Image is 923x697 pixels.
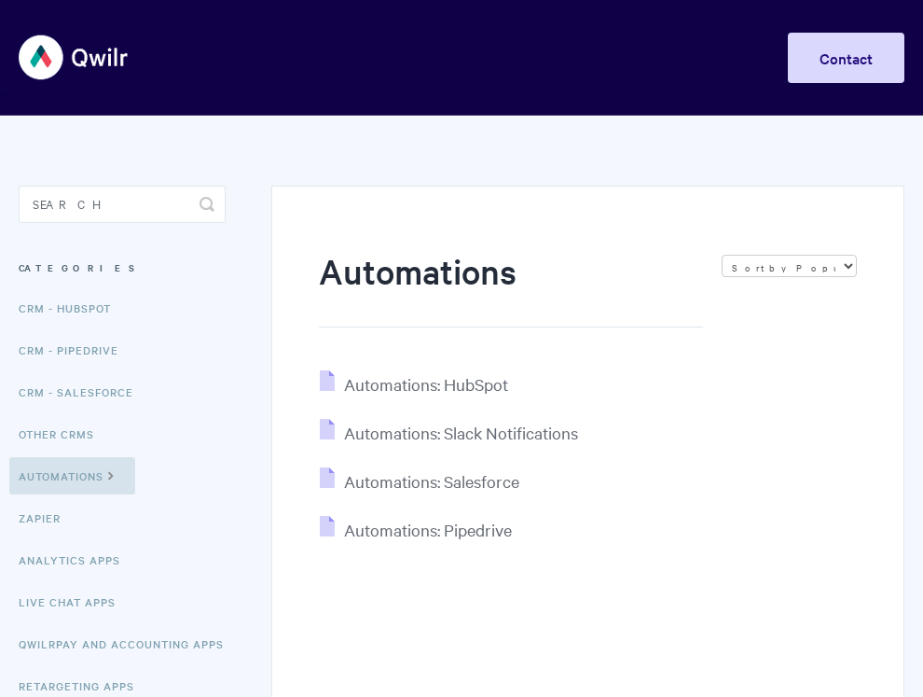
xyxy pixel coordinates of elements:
a: Contact [788,33,904,83]
a: Zapier [19,499,75,537]
a: Automations: Slack Notifications [320,422,578,443]
a: Automations: Pipedrive [320,519,512,540]
a: Analytics Apps [19,541,134,579]
span: Automations: Pipedrive [344,519,512,540]
input: Search [19,186,226,223]
select: Page reloads on selection [722,255,857,277]
a: CRM - Pipedrive [19,331,132,369]
a: Other CRMs [19,415,108,453]
h1: Automations [319,247,703,328]
img: Qwilr Help Center [19,22,130,92]
a: Automations: Salesforce [320,470,519,492]
a: CRM - Salesforce [19,373,147,411]
span: Automations: Slack Notifications [344,422,578,443]
h3: Categories [19,251,226,285]
span: Automations: Salesforce [344,470,519,492]
a: QwilrPay and Accounting Apps [19,625,238,662]
a: CRM - HubSpot [19,289,125,327]
a: Automations [9,457,135,495]
span: Automations: HubSpot [344,373,508,395]
a: Live Chat Apps [19,583,130,620]
a: Automations: HubSpot [320,373,508,395]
